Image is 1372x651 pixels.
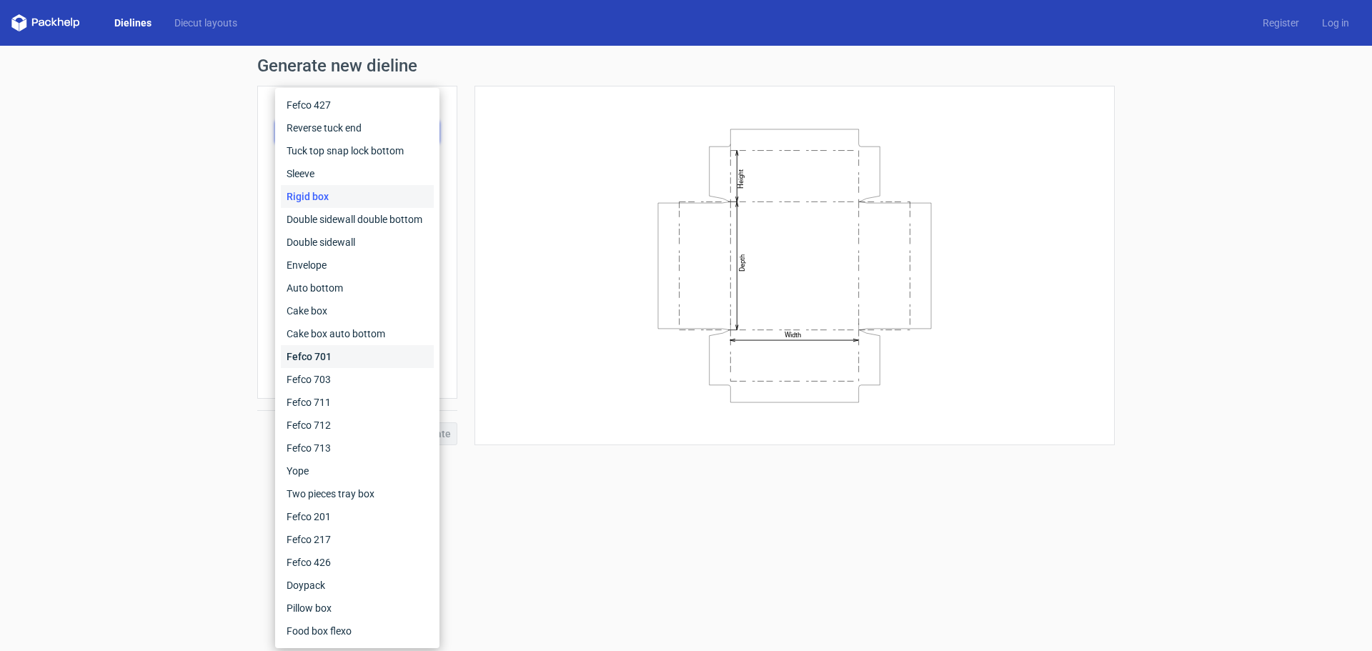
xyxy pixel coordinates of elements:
div: Envelope [281,254,434,277]
a: Register [1251,16,1311,30]
a: Dielines [103,16,163,30]
div: Fefco 713 [281,437,434,459]
div: Yope [281,459,434,482]
text: Height [737,169,745,188]
div: Rigid box [281,185,434,208]
div: Cake box [281,299,434,322]
div: Fefco 701 [281,345,434,368]
div: Double sidewall [281,231,434,254]
div: Double sidewall double bottom [281,208,434,231]
div: Food box flexo [281,620,434,642]
div: Doypack [281,574,434,597]
div: Cake box auto bottom [281,322,434,345]
div: Tuck top snap lock bottom [281,139,434,162]
div: Fefco 703 [281,368,434,391]
div: Fefco 426 [281,551,434,574]
div: Auto bottom [281,277,434,299]
a: Log in [1311,16,1361,30]
h1: Generate new dieline [257,57,1115,74]
div: Fefco 711 [281,391,434,414]
div: Reverse tuck end [281,116,434,139]
div: Fefco 427 [281,94,434,116]
div: Fefco 217 [281,528,434,551]
div: Sleeve [281,162,434,185]
a: Diecut layouts [163,16,249,30]
div: Pillow box [281,597,434,620]
text: Depth [738,254,746,271]
div: Fefco 201 [281,505,434,528]
div: Two pieces tray box [281,482,434,505]
div: Fefco 712 [281,414,434,437]
text: Width [785,331,801,339]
